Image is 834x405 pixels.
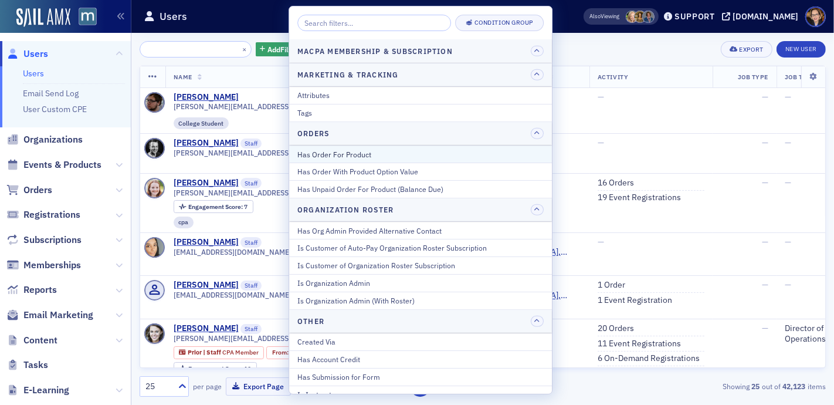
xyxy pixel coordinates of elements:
[598,353,700,364] a: 6 On-Demand Registrations
[297,242,544,253] div: Is Customer of Auto-Pay Organization Roster Subscription
[297,354,544,365] div: Has Account Credit
[598,92,604,102] span: —
[174,102,349,111] span: [PERSON_NAME][EMAIL_ADDRESS][DOMAIN_NAME]
[297,316,324,326] h4: Other
[174,280,239,291] a: [PERSON_NAME]
[174,323,239,334] div: [PERSON_NAME]
[297,389,544,400] div: Is Instructor
[598,137,604,148] span: —
[174,178,239,188] a: [PERSON_NAME]
[297,149,544,160] div: Has Order For Product
[289,180,552,198] button: Has Unpaid Order For Product (Balance Due)
[240,281,262,291] span: Staff
[297,372,544,382] div: Has Submission for Form
[598,237,604,247] span: —
[174,248,292,256] span: [EMAIL_ADDRESS][DOMAIN_NAME]
[23,208,80,221] span: Registrations
[267,44,299,55] span: Add Filter
[239,43,250,54] button: ×
[289,104,552,122] button: Tags
[762,137,768,148] span: —
[289,87,552,104] button: Attributes
[721,41,772,58] button: Export
[289,386,552,403] button: Is Instructor
[289,333,552,350] button: Created Via
[6,133,83,146] a: Organizations
[79,8,97,26] img: SailAMX
[140,41,252,58] input: Search…
[264,180,374,187] div: USR-1057
[762,177,768,188] span: —
[266,346,371,359] div: From: 1996-06-05 00:00:00
[174,188,349,197] span: [PERSON_NAME][EMAIL_ADDRESS][DOMAIN_NAME]
[160,9,187,23] h1: Users
[193,381,222,392] label: per page
[6,48,48,60] a: Users
[297,184,544,194] div: Has Unpaid Order For Product (Balance Due)
[297,15,451,31] input: Search filters...
[174,237,239,248] div: [PERSON_NAME]
[289,146,552,163] button: Has Order For Product
[455,15,544,31] button: Condition Group
[174,362,257,375] div: Engagement Score: 10
[289,163,552,180] button: Has Order With Product Option Value
[264,140,374,147] div: USR-1048
[297,90,544,100] div: Attributes
[297,166,544,177] div: Has Order With Product Option Value
[297,295,544,306] div: Is Organization Admin (With Roster)
[23,184,52,197] span: Orders
[16,8,70,27] img: SailAMX
[762,279,768,290] span: —
[240,139,262,149] span: Staff
[145,380,171,393] div: 25
[590,12,620,21] span: Viewing
[70,8,97,28] a: View Homepage
[6,283,57,296] a: Reports
[598,339,681,349] a: 11 Event Registrations
[6,158,101,171] a: Events & Products
[264,239,374,247] div: USR-1052
[23,88,79,99] a: Email Send Log
[605,381,826,392] div: Showing out of items
[226,377,291,396] button: Export Page
[6,184,52,197] a: Orders
[174,73,192,81] span: Name
[626,11,638,23] span: Rebekah Olson
[598,178,634,188] a: 16 Orders
[762,323,768,333] span: —
[264,325,374,333] div: USR-1159
[634,11,646,23] span: Laura Swann
[297,107,544,118] div: Tags
[23,133,83,146] span: Organizations
[777,41,826,58] a: New User
[188,348,222,356] span: Prior | Staff
[188,203,244,211] span: Engagement Score :
[289,368,552,386] button: Has Submission for Form
[785,73,816,81] span: Job Title
[785,279,791,290] span: —
[23,68,44,79] a: Users
[642,11,655,23] span: Chris Dougherty
[805,6,826,27] span: Profile
[6,334,57,347] a: Content
[762,92,768,102] span: —
[174,92,239,103] a: [PERSON_NAME]
[240,237,262,248] span: Staff
[762,237,768,247] span: —
[598,280,625,291] a: 1 Order
[174,138,239,148] a: [PERSON_NAME]
[785,177,791,188] span: —
[222,348,259,356] span: CPA Member
[23,359,48,372] span: Tasks
[297,260,544,271] div: Is Customer of Organization Roster Subscription
[598,193,681,203] a: 19 Event Registrations
[297,128,329,139] h4: Orders
[23,48,48,60] span: Users
[174,346,265,359] div: Prior | Staff: Prior | Staff: CPA Member
[174,200,253,213] div: Engagement Score: 7
[23,259,81,272] span: Memberships
[781,381,808,392] strong: 42,123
